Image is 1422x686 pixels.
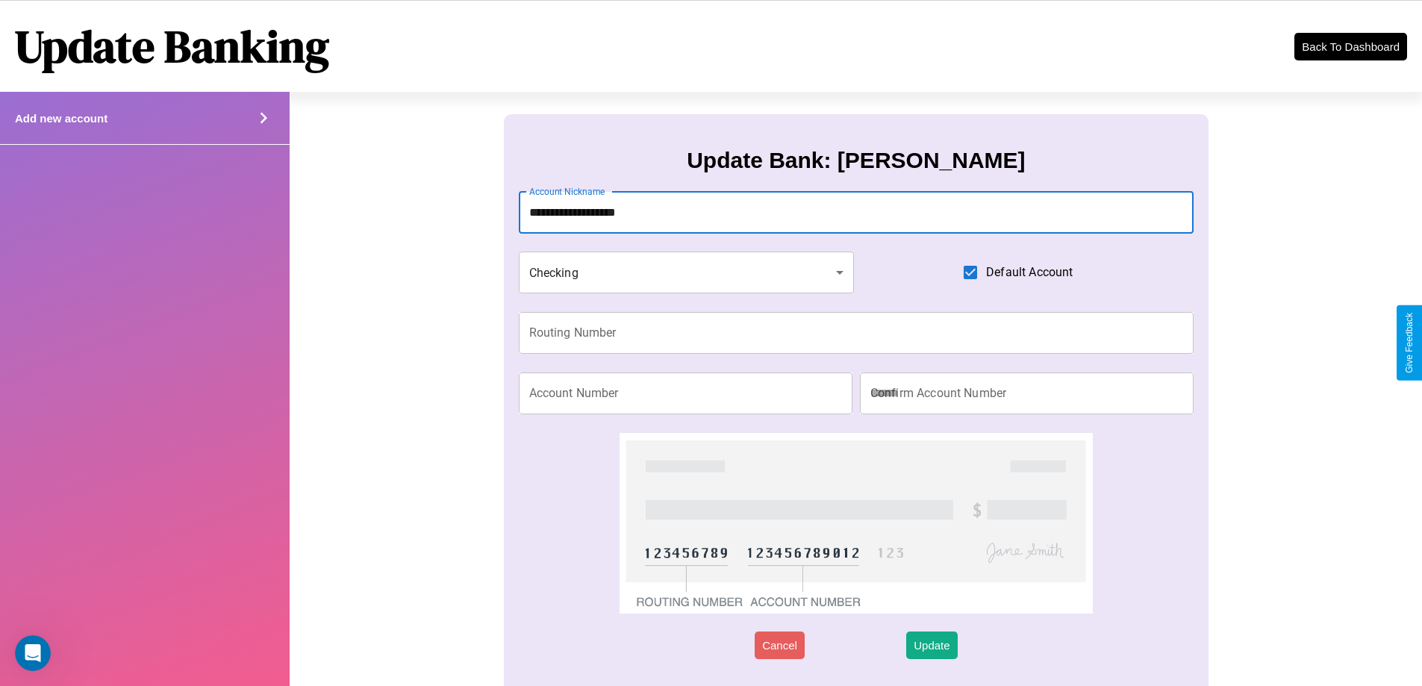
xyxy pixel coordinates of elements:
div: Give Feedback [1404,313,1415,373]
h4: Add new account [15,112,107,125]
h1: Update Banking [15,16,329,77]
iframe: Intercom live chat [15,635,51,671]
button: Update [906,632,957,659]
button: Cancel [755,632,805,659]
button: Back To Dashboard [1294,33,1407,60]
label: Account Nickname [529,185,605,198]
img: check [620,433,1092,614]
h3: Update Bank: [PERSON_NAME] [687,148,1025,173]
div: Checking [519,252,855,293]
span: Default Account [986,264,1073,281]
